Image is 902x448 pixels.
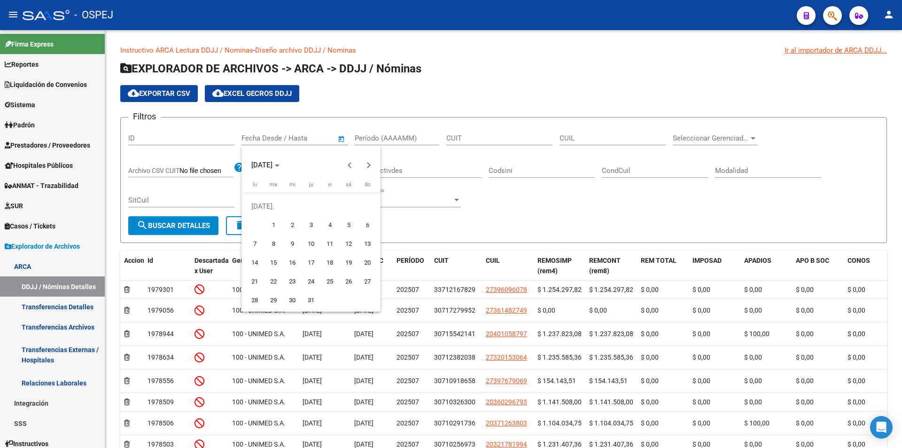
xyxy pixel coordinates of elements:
span: 23 [284,273,301,290]
button: 6 de julio de 2025 [358,216,377,235]
button: 15 de julio de 2025 [264,253,283,272]
button: 29 de julio de 2025 [264,291,283,310]
button: 8 de julio de 2025 [264,235,283,253]
button: 27 de julio de 2025 [358,272,377,291]
div: Open Intercom Messenger [870,416,893,439]
span: 10 [303,236,319,252]
span: 1 [265,217,282,234]
span: sá [346,181,351,188]
button: 2 de julio de 2025 [283,216,302,235]
button: 28 de julio de 2025 [245,291,264,310]
span: do [365,181,370,188]
button: 4 de julio de 2025 [320,216,339,235]
span: mi [289,181,295,188]
button: 12 de julio de 2025 [339,235,358,253]
button: Choose month and year [248,157,283,173]
button: Previous month [341,156,359,174]
button: 25 de julio de 2025 [320,272,339,291]
span: 25 [321,273,338,290]
button: 7 de julio de 2025 [245,235,264,253]
span: 28 [246,292,263,309]
button: 16 de julio de 2025 [283,253,302,272]
span: [DATE] [251,161,272,169]
span: 17 [303,254,319,271]
span: 16 [284,254,301,271]
button: 5 de julio de 2025 [339,216,358,235]
button: Next month [359,156,378,174]
button: 9 de julio de 2025 [283,235,302,253]
span: 2 [284,217,301,234]
span: 31 [303,292,319,309]
span: 15 [265,254,282,271]
span: 24 [303,273,319,290]
span: 20 [359,254,376,271]
button: 11 de julio de 2025 [320,235,339,253]
button: 20 de julio de 2025 [358,253,377,272]
span: 21 [246,273,263,290]
button: 21 de julio de 2025 [245,272,264,291]
span: 11 [321,236,338,252]
button: 24 de julio de 2025 [302,272,320,291]
span: vi [328,181,332,188]
span: 6 [359,217,376,234]
span: 29 [265,292,282,309]
span: 9 [284,236,301,252]
span: 3 [303,217,319,234]
span: lu [253,181,257,188]
button: 1 de julio de 2025 [264,216,283,235]
button: 13 de julio de 2025 [358,235,377,253]
button: 17 de julio de 2025 [302,253,320,272]
button: 23 de julio de 2025 [283,272,302,291]
button: 10 de julio de 2025 [302,235,320,253]
button: 3 de julio de 2025 [302,216,320,235]
span: 12 [340,236,357,252]
td: [DATE]. [245,197,377,216]
button: 22 de julio de 2025 [264,272,283,291]
span: ma [270,181,277,188]
span: 8 [265,236,282,252]
span: 5 [340,217,357,234]
span: 26 [340,273,357,290]
span: 18 [321,254,338,271]
button: 30 de julio de 2025 [283,291,302,310]
span: 27 [359,273,376,290]
button: 14 de julio de 2025 [245,253,264,272]
button: 19 de julio de 2025 [339,253,358,272]
span: ju [309,181,313,188]
span: 22 [265,273,282,290]
span: 13 [359,236,376,252]
span: 19 [340,254,357,271]
span: 14 [246,254,263,271]
span: 30 [284,292,301,309]
button: 18 de julio de 2025 [320,253,339,272]
button: 26 de julio de 2025 [339,272,358,291]
span: 4 [321,217,338,234]
span: 7 [246,236,263,252]
button: 31 de julio de 2025 [302,291,320,310]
